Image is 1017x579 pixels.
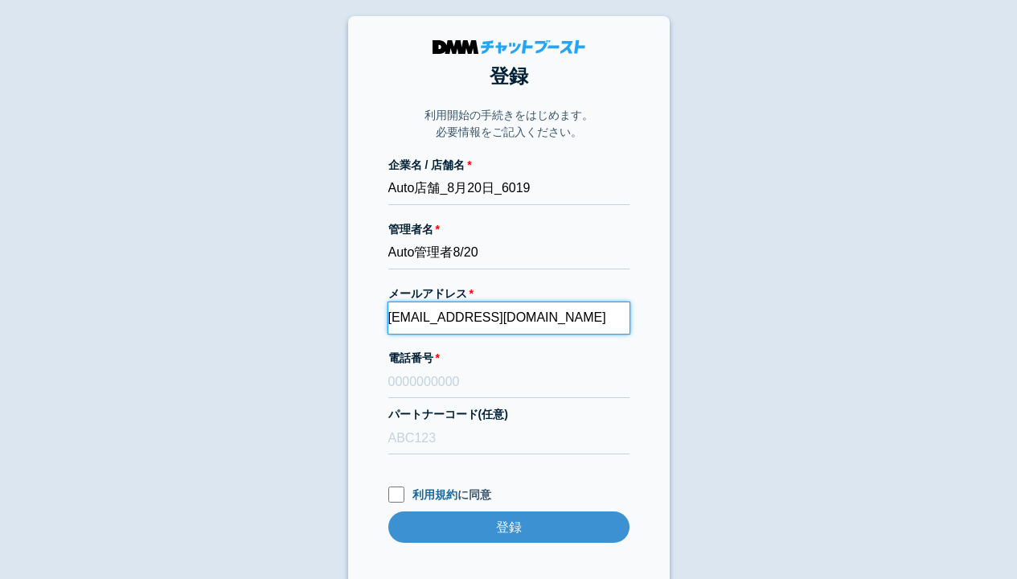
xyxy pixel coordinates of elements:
img: DMMチャットブースト [433,40,585,54]
input: 利用規約に同意 [388,487,404,503]
a: 利用規約 [412,488,457,501]
label: 企業名 / 店舗名 [388,157,629,174]
input: xxx@cb.com [388,302,629,334]
label: 管理者名 [388,221,629,238]
label: 電話番号 [388,350,629,367]
input: 会話 太郎 [388,238,629,269]
h1: 登録 [388,62,629,91]
p: 利用開始の手続きをはじめます。 必要情報をご記入ください。 [424,107,593,141]
input: 登録 [388,511,629,543]
label: メールアドレス [388,285,629,302]
input: 株式会社チャットブースト [388,174,629,205]
label: パートナーコード(任意) [388,406,629,423]
input: ABC123 [388,423,629,454]
input: 0000000000 [388,367,629,398]
label: に同意 [388,487,629,503]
